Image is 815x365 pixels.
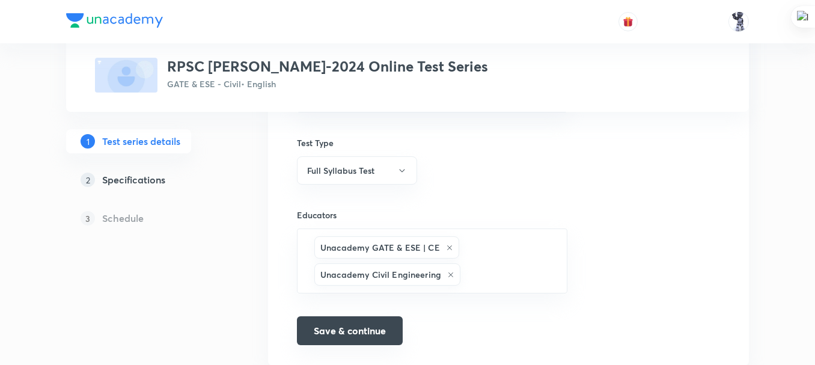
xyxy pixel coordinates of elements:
[297,209,567,221] h6: Educators
[320,268,441,281] h6: Unacademy Civil Engineering
[297,136,567,149] h6: Test Type
[560,260,563,262] button: Open
[102,173,165,187] h5: Specifications
[102,211,144,225] h5: Schedule
[167,78,488,90] p: GATE & ESE - Civil • English
[167,58,488,75] h3: RPSC [PERSON_NAME]-2024 Online Test Series
[728,11,749,32] img: Shailendra Kumar
[81,211,95,225] p: 3
[66,13,163,31] a: Company Logo
[81,134,95,149] p: 1
[81,173,95,187] p: 2
[320,241,440,254] h6: Unacademy GATE & ESE | CE
[618,12,638,31] button: avatar
[95,58,157,93] img: fallback-thumbnail.png
[66,13,163,28] img: Company Logo
[297,156,417,185] button: Full Syllabus Test
[623,16,633,27] img: avatar
[66,168,230,192] a: 2Specifications
[102,134,180,149] h5: Test series details
[297,316,403,345] button: Save & continue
